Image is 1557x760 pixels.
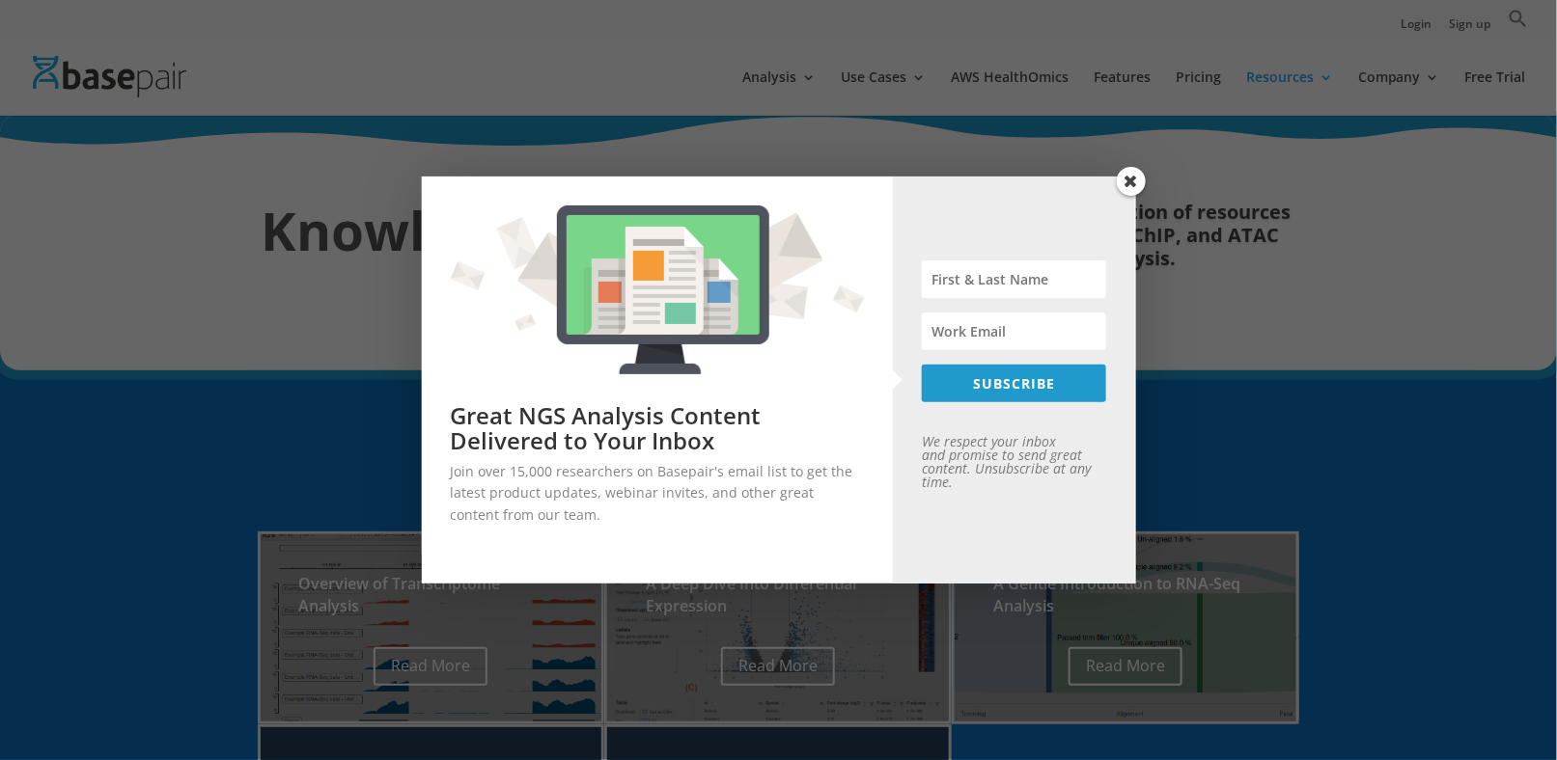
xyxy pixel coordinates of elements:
p: Join over 15,000 researchers on Basepair's email list to get the latest product updates, webinar ... [451,461,864,526]
input: First & Last Name [922,260,1107,298]
button: SUBSCRIBE [922,365,1107,402]
img: Great NGS Analysis Content Delivered to Your Inbox [436,191,878,389]
h2: Great NGS Analysis Content Delivered to Your Inbox [451,403,864,454]
iframe: Drift Widget Chat Controller [1460,664,1534,737]
em: We respect your inbox and promise to send great content. Unsubscribe at any time. [922,432,1091,491]
input: Work Email [922,312,1107,350]
span: SUBSCRIBE [973,374,1055,393]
